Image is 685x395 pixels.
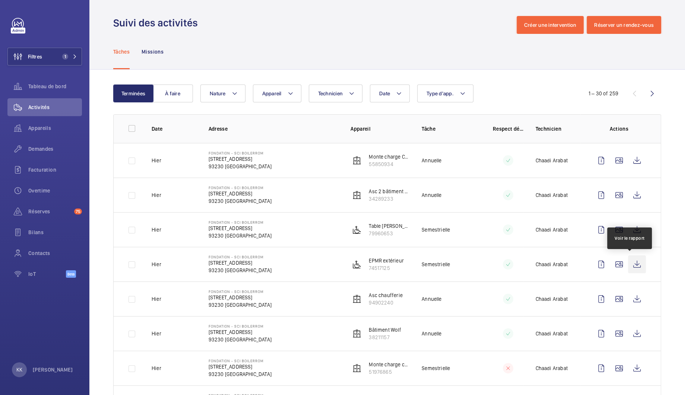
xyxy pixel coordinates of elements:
[209,301,272,309] p: 93230 [GEOGRAPHIC_DATA]
[209,289,272,294] p: Fondation - SCI BOILERROM
[422,125,481,133] p: Tâche
[422,191,441,199] p: Annuelle
[422,330,441,337] p: Annuelle
[352,364,361,373] img: elevator.svg
[28,208,71,215] span: Réserves
[209,151,272,155] p: Fondation - SCI BOILERROM
[28,166,82,173] span: Facturation
[28,124,82,132] span: Appareils
[352,156,361,165] img: elevator.svg
[369,153,410,160] p: Monte charge Carrel
[152,364,161,372] p: Hier
[369,195,410,203] p: 34289233
[209,255,272,259] p: Fondation - SCI BOILERROM
[535,330,567,337] p: Chaadi Arabat
[369,361,410,368] p: Monte charge chaufferie
[209,185,272,190] p: Fondation - SCI BOILERROM
[369,264,404,272] p: 74517125
[422,364,450,372] p: Semestrielle
[422,226,450,233] p: Semestrielle
[16,366,22,373] p: KK
[422,157,441,164] p: Annuelle
[152,191,161,199] p: Hier
[209,294,272,301] p: [STREET_ADDRESS]
[200,85,245,102] button: Nature
[209,190,272,197] p: [STREET_ADDRESS]
[587,16,661,34] button: Réserver un rendez-vous
[209,363,272,370] p: [STREET_ADDRESS]
[535,191,567,199] p: Chaadi Arabat
[352,294,361,303] img: elevator.svg
[209,125,339,133] p: Adresse
[209,359,272,363] p: Fondation - SCI BOILERROM
[535,261,567,268] p: Chaadi Arabat
[152,261,161,268] p: Hier
[318,90,343,96] span: Technicien
[209,163,272,170] p: 93230 [GEOGRAPHIC_DATA]
[535,157,567,164] p: Chaadi Arabat
[379,90,390,96] span: Date
[422,295,441,303] p: Annuelle
[352,260,361,269] img: platform_lift.svg
[113,48,130,55] p: Tâches
[7,48,82,66] button: Filtres1
[592,125,646,133] p: Actions
[153,85,193,102] button: À faire
[152,157,161,164] p: Hier
[28,145,82,153] span: Demandes
[369,160,410,168] p: 55850934
[535,125,580,133] p: Technicien
[33,366,73,373] p: [PERSON_NAME]
[369,292,403,299] p: Asc chaufferie
[113,16,202,30] h1: Suivi des activités
[369,257,404,264] p: EPMR extérieur
[209,220,272,224] p: Fondation - SCI BOILERROM
[28,53,42,60] span: Filtres
[209,328,272,336] p: [STREET_ADDRESS]
[493,125,523,133] p: Respect délai
[152,226,161,233] p: Hier
[369,222,410,230] p: Table [PERSON_NAME]
[535,295,567,303] p: Chaadi Arabat
[253,85,301,102] button: Appareil
[142,48,164,55] p: Missions
[262,90,282,96] span: Appareil
[28,249,82,257] span: Contacts
[517,16,584,34] button: Créer une intervention
[28,83,82,90] span: Tableau de bord
[152,295,161,303] p: Hier
[209,267,272,274] p: 93230 [GEOGRAPHIC_DATA]
[615,235,645,242] div: Voir le rapport
[209,324,272,328] p: Fondation - SCI BOILERROM
[209,336,272,343] p: 93230 [GEOGRAPHIC_DATA]
[426,90,454,96] span: Type d'app.
[352,191,361,200] img: elevator.svg
[209,155,272,163] p: [STREET_ADDRESS]
[209,232,272,239] p: 93230 [GEOGRAPHIC_DATA]
[352,329,361,338] img: elevator.svg
[417,85,473,102] button: Type d'app.
[28,229,82,236] span: Bilans
[28,187,82,194] span: Overtime
[535,226,567,233] p: Chaadi Arabat
[351,125,410,133] p: Appareil
[74,208,82,214] span: 75
[369,368,410,376] p: 51976865
[535,364,567,372] p: Chaadi Arabat
[422,261,450,268] p: Semestrielle
[28,270,66,278] span: IoT
[152,330,161,337] p: Hier
[209,259,272,267] p: [STREET_ADDRESS]
[352,225,361,234] img: platform_lift.svg
[209,370,272,378] p: 93230 [GEOGRAPHIC_DATA]
[66,270,76,278] span: Beta
[369,230,410,237] p: 79960653
[113,85,153,102] button: Terminées
[369,299,403,306] p: 94902240
[28,103,82,111] span: Activités
[209,224,272,232] p: [STREET_ADDRESS]
[309,85,363,102] button: Technicien
[589,90,618,97] div: 1 – 30 of 259
[210,90,226,96] span: Nature
[152,125,197,133] p: Date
